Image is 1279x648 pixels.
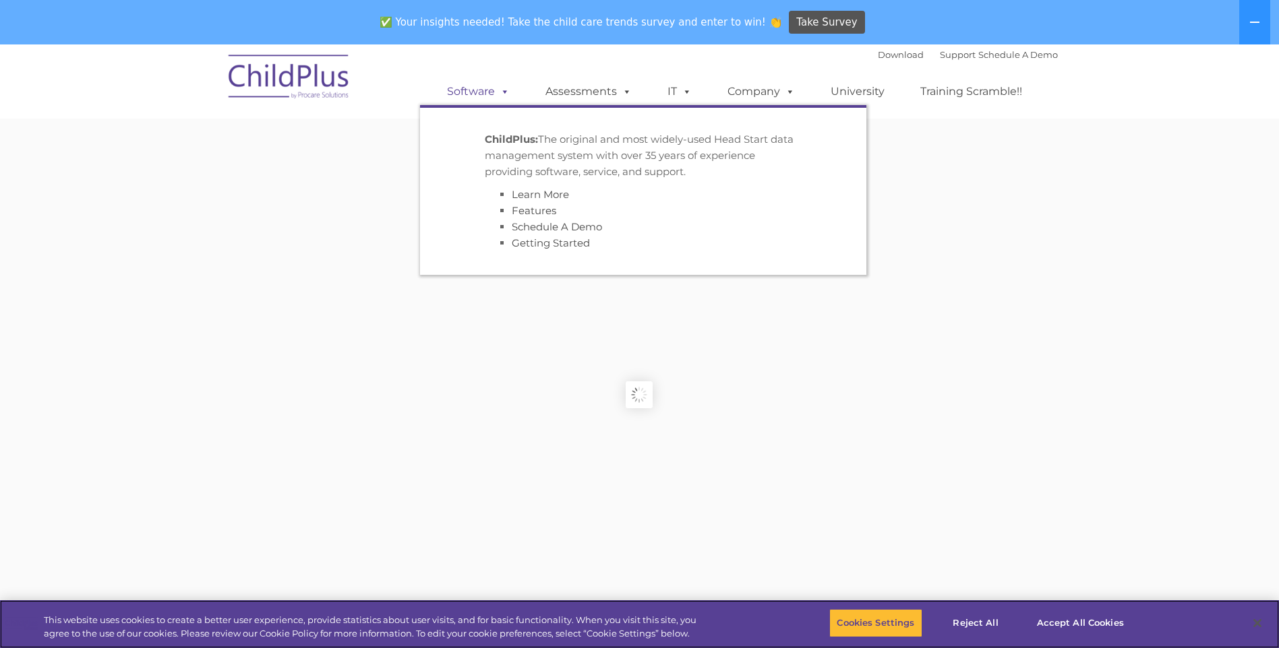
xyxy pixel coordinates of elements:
a: Training Scramble!! [907,78,1036,105]
img: ChildPlus by Procare Solutions [222,45,357,112]
a: Features [512,204,556,217]
a: Software [434,78,523,105]
a: IT [654,78,705,105]
a: Company [714,78,808,105]
button: Reject All [934,609,1018,637]
a: Assessments [532,78,645,105]
a: Schedule A Demo [978,49,1058,60]
button: Accept All Cookies [1030,609,1131,637]
button: Cookies Settings [829,609,922,637]
a: University [817,78,898,105]
a: Getting Started [512,236,590,249]
strong: ChildPlus: [485,133,538,145]
font: | [878,49,1058,60]
p: The original and most widely-used Head Start data management system with over 35 years of experie... [485,131,802,180]
a: Take Survey [789,11,865,34]
a: Download [878,49,924,60]
a: Schedule A Demo [512,220,602,233]
span: Take Survey [796,11,857,34]
span: ✅ Your insights needed! Take the child care trends survey and enter to win! 👏 [374,9,787,35]
button: Close [1243,608,1272,638]
div: This website uses cookies to create a better user experience, provide statistics about user visit... [44,614,703,640]
a: Support [940,49,976,60]
a: Learn More [512,188,569,201]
